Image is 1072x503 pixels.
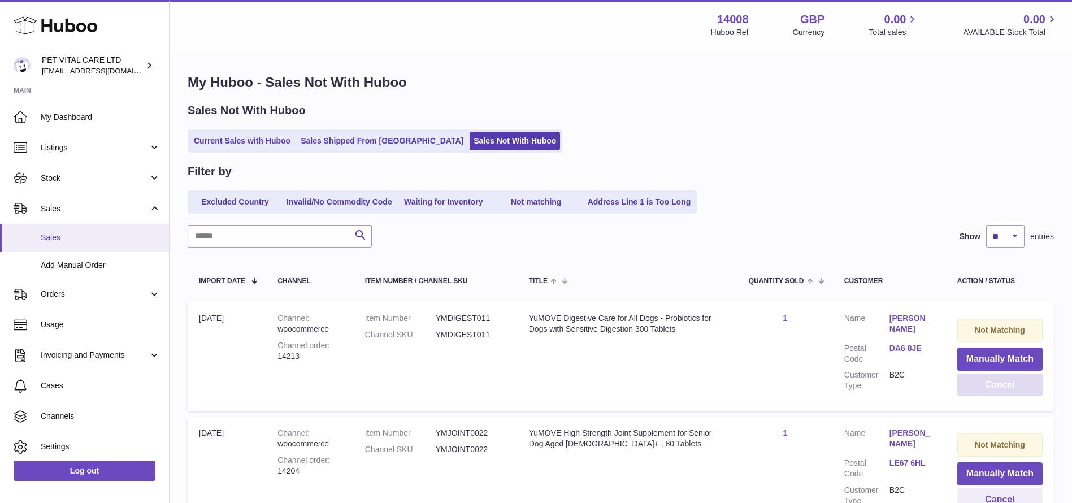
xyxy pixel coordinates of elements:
dd: B2C [889,370,935,391]
span: [EMAIL_ADDRESS][DOMAIN_NAME] [42,66,166,75]
a: 0.00 AVAILABLE Stock Total [963,12,1058,38]
div: YuMOVE High Strength Joint Supplement for Senior Dog Aged [DEMOGRAPHIC_DATA]+ , 80 Tablets [529,428,726,449]
a: 1 [783,314,787,323]
span: 0.00 [884,12,906,27]
div: Currency [793,27,825,38]
div: 14213 [277,340,342,362]
div: 14204 [277,455,342,476]
div: PET VITAL CARE LTD [42,55,144,76]
a: Log out [14,461,155,481]
a: DA6 8JE [889,343,935,354]
span: Sales [41,232,160,243]
a: Waiting for Inventory [398,193,489,211]
h2: Sales Not With Huboo [188,103,306,118]
span: Sales [41,203,149,214]
strong: GBP [800,12,824,27]
span: Orders [41,289,149,300]
span: Cases [41,380,160,391]
strong: 14008 [717,12,749,27]
strong: Not Matching [975,326,1025,335]
button: Cancel [957,374,1043,397]
dt: Postal Code [844,458,889,479]
td: [DATE] [188,302,266,411]
dt: Postal Code [844,343,889,365]
span: Import date [199,277,245,285]
dt: Name [844,428,889,452]
a: Address Line 1 is Too Long [584,193,695,211]
dt: Customer Type [844,370,889,391]
dt: Channel SKU [365,329,436,340]
strong: Not Matching [975,440,1025,449]
span: Listings [41,142,149,153]
a: LE67 6HL [889,458,935,469]
span: Usage [41,319,160,330]
span: AVAILABLE Stock Total [963,27,1058,38]
a: Excluded Country [190,193,280,211]
dt: Name [844,313,889,337]
div: Customer [844,277,935,285]
strong: Channel order [277,341,330,350]
label: Show [960,231,980,242]
span: Title [529,277,548,285]
a: Sales Shipped From [GEOGRAPHIC_DATA] [297,132,467,150]
strong: Channel order [277,456,330,465]
span: Settings [41,441,160,452]
button: Manually Match [957,348,1043,371]
span: Invoicing and Payments [41,350,149,361]
h2: Filter by [188,164,232,179]
a: 1 [783,428,787,437]
span: Total sales [869,27,919,38]
h1: My Huboo - Sales Not With Huboo [188,73,1054,92]
span: Add Manual Order [41,260,160,271]
a: 0.00 Total sales [869,12,919,38]
a: Sales Not With Huboo [470,132,560,150]
div: woocommerce [277,428,342,449]
strong: Channel [277,428,309,437]
dd: YMJOINT0022 [436,444,506,455]
div: Item Number / Channel SKU [365,277,506,285]
span: 0.00 [1023,12,1045,27]
span: Channels [41,411,160,422]
span: My Dashboard [41,112,160,123]
a: Invalid/No Commodity Code [283,193,396,211]
a: Not matching [491,193,581,211]
dt: Item Number [365,313,436,324]
div: woocommerce [277,313,342,335]
span: Stock [41,173,149,184]
span: entries [1030,231,1054,242]
div: Channel [277,277,342,285]
dt: Channel SKU [365,444,436,455]
dd: YMDIGEST011 [436,313,506,324]
div: YuMOVE Digestive Care for All Dogs - Probiotics for Dogs with Sensitive Digestion 300 Tablets [529,313,726,335]
div: Action / Status [957,277,1043,285]
strong: Channel [277,314,309,323]
img: petvitalcare@gmail.com [14,57,31,74]
a: [PERSON_NAME] [889,428,935,449]
span: Quantity Sold [749,277,804,285]
dd: YMJOINT0022 [436,428,506,439]
a: [PERSON_NAME] [889,313,935,335]
div: Huboo Ref [711,27,749,38]
button: Manually Match [957,462,1043,485]
a: Current Sales with Huboo [190,132,294,150]
dt: Item Number [365,428,436,439]
dd: YMDIGEST011 [436,329,506,340]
